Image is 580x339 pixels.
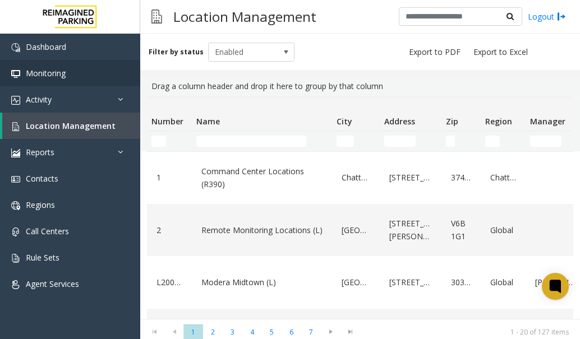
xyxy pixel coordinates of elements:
[26,226,69,236] span: Call Centers
[11,175,20,184] img: 'icon'
[199,221,325,239] a: Remote Monitoring Locations (L)
[339,221,373,239] a: [GEOGRAPHIC_DATA]
[11,280,20,289] img: 'icon'
[11,148,20,157] img: 'icon'
[485,136,500,147] input: Region Filter
[481,131,526,151] td: Region Filter
[323,327,338,336] span: Go to the next page
[147,131,192,151] td: Number Filter
[26,94,52,105] span: Activity
[404,44,465,60] button: Export to PDF
[386,169,435,187] a: [STREET_ADDRESS]
[26,68,66,78] span: Monitoring
[339,273,373,291] a: [GEOGRAPHIC_DATA]
[487,221,519,239] a: Global
[151,136,166,147] input: Number Filter
[26,120,116,131] span: Location Management
[380,131,441,151] td: Address Filter
[528,11,566,22] a: Logout
[26,199,55,210] span: Regions
[151,116,183,127] span: Number
[209,43,277,61] span: Enabled
[192,131,332,151] td: Name Filter
[154,273,185,291] a: L20000500
[384,116,415,127] span: Address
[140,97,580,319] div: Data table
[154,169,185,187] a: 1
[386,273,435,291] a: [STREET_ADDRESS]
[487,169,519,187] a: Chattanooga
[147,76,573,97] div: Drag a column header and drop it here to group by that column
[196,136,306,147] input: Name Filter
[485,116,512,127] span: Region
[384,136,416,147] input: Address Filter
[530,116,565,127] span: Manager
[441,131,481,151] td: Zip Filter
[367,327,569,337] kendo-pager-info: 1 - 20 of 127 items
[386,215,435,245] a: [STREET_ADDRESS][PERSON_NAME]
[448,273,474,291] a: 30309
[473,47,528,58] span: Export to Excel
[168,3,322,30] h3: Location Management
[557,11,566,22] img: logout
[11,227,20,236] img: 'icon'
[26,278,79,289] span: Agent Services
[337,116,352,127] span: City
[26,173,58,184] span: Contacts
[337,136,354,147] input: City Filter
[409,47,461,58] span: Export to PDF
[11,96,20,105] img: 'icon'
[339,169,373,187] a: Chattanooga
[332,131,380,151] td: City Filter
[343,327,358,336] span: Go to the last page
[530,136,561,147] input: Manager Filter
[2,113,140,139] a: Location Management
[26,147,54,157] span: Reports
[448,169,474,187] a: 37402
[151,3,162,30] img: pageIcon
[11,69,20,78] img: 'icon'
[446,116,458,127] span: Zip
[11,43,20,52] img: 'icon'
[199,273,325,291] a: Modera Midtown (L)
[26,252,59,263] span: Rule Sets
[448,215,474,245] a: V6B 1G1
[446,136,455,147] input: Zip Filter
[154,221,185,239] a: 2
[11,254,20,263] img: 'icon'
[487,273,519,291] a: Global
[11,201,20,210] img: 'icon'
[469,44,532,60] button: Export to Excel
[149,47,204,57] label: Filter by status
[196,116,220,127] span: Name
[11,122,20,131] img: 'icon'
[199,162,325,193] a: Command Center Locations (R390)
[26,41,66,52] span: Dashboard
